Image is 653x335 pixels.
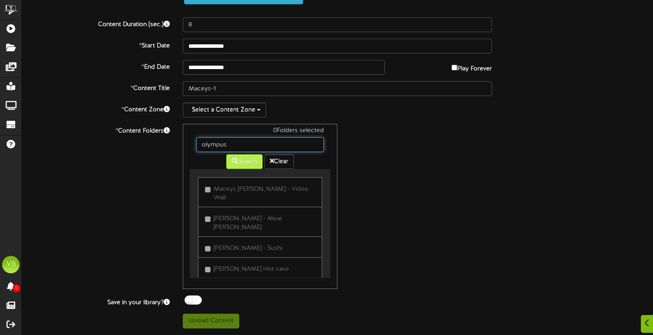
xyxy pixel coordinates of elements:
label: Save in your library? [15,295,176,307]
div: VB [2,256,20,273]
label: Content Title [15,81,176,93]
input: [PERSON_NAME] Hot case [205,267,211,272]
input: [PERSON_NAME] - Sushi [205,246,211,252]
button: Search [226,154,263,169]
label: Content Zone [15,103,176,114]
button: Select a Content Zone [183,103,266,117]
input: [PERSON_NAME] - Meat [PERSON_NAME] [205,216,211,222]
button: Upload Content [183,314,239,328]
div: 0 Folders selected [190,126,330,137]
label: End Date [15,60,176,72]
span: [PERSON_NAME] - Meat [PERSON_NAME] [214,216,282,231]
span: [PERSON_NAME] Hot case [214,266,289,272]
label: Play Forever [452,60,492,73]
button: Clear [264,154,294,169]
label: Content Duration (sec.) [15,17,176,29]
input: -- Search -- [196,137,324,152]
label: Content Folders [15,124,176,136]
input: Play Forever [452,65,457,70]
span: Maceys [PERSON_NAME] - Video Wall [214,186,308,201]
label: Start Date [15,39,176,50]
input: Maceys [PERSON_NAME] - Video Wall [205,187,211,192]
span: 0 [13,284,20,292]
input: Title of this Content [183,81,492,96]
span: [PERSON_NAME] - Sushi [214,245,282,252]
